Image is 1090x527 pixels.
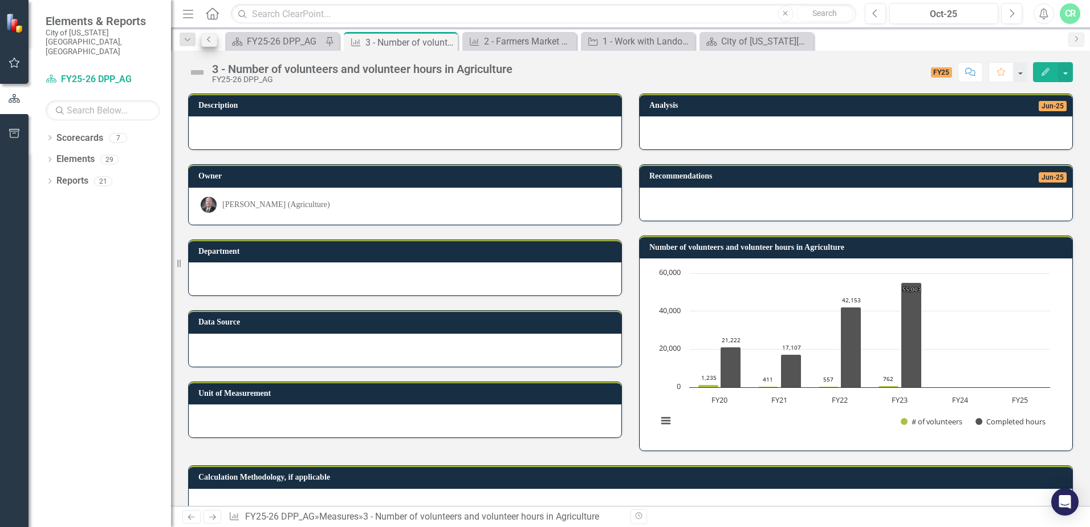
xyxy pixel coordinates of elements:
a: Scorecards [56,132,103,145]
text: 1,235 [701,374,717,382]
text: FY22 [832,395,848,405]
h3: Description [198,101,616,110]
div: 3 - Number of volunteers and volunteer hours in Agriculture [212,63,513,75]
input: Search Below... [46,100,160,120]
img: ClearPoint Strategy [6,13,26,33]
div: [PERSON_NAME] (Agriculture) [222,199,330,210]
h3: Recommendations [649,172,939,180]
div: FY25-26 DPP_AG [247,34,322,48]
text: FY21 [771,395,787,405]
text: FY24 [952,395,969,405]
path: FY22, 42,153. Completed hours. [841,307,861,388]
a: 2 - Farmers Market Sponsorship Revenue [465,34,574,48]
path: FY20, 1,235. # of volunteers. [698,385,719,388]
h3: Owner [198,172,616,180]
path: FY22, 557. # of volunteers. [819,387,839,388]
input: Search ClearPoint... [231,4,856,24]
div: 7 [109,133,127,143]
h3: Calculation Methodology, if applicable [198,473,1067,481]
div: FY25-26 DPP_AG [212,75,513,84]
div: 2 - Farmers Market Sponsorship Revenue [484,34,574,48]
a: 1 - Work with Landowners to Understand the Value of Agriculture Reserve Program (ARP) [584,34,692,48]
svg: Interactive chart [652,267,1056,439]
a: Measures [319,511,359,522]
text: 55,003 [902,285,921,293]
text: 0 [677,381,681,391]
button: View chart menu, Chart [658,413,674,429]
img: David Trimmer [201,197,217,213]
div: Oct-25 [893,7,994,21]
button: CR [1060,3,1080,24]
text: FY23 [892,395,908,405]
span: Jun-25 [1039,172,1067,183]
text: FY20 [711,395,727,405]
text: 20,000 [659,343,681,353]
div: City of [US_STATE][GEOGRAPHIC_DATA] [721,34,811,48]
text: 42,153 [842,296,861,304]
path: FY23, 762. # of volunteers. [878,386,899,388]
span: Elements & Reports [46,14,160,28]
div: 21 [94,176,112,186]
span: Jun-25 [1039,101,1067,111]
a: City of [US_STATE][GEOGRAPHIC_DATA] [702,34,811,48]
path: FY21, 411. # of volunteers. [758,387,779,388]
text: 40,000 [659,305,681,315]
button: Show Completed hours [975,416,1046,427]
h3: Department [198,247,616,256]
button: Oct-25 [889,3,998,24]
h3: Number of volunteers and volunteer hours in Agriculture [649,243,1067,252]
text: 762 [883,375,893,383]
a: Reports [56,175,88,188]
div: 29 [100,155,119,164]
text: 17,107 [782,343,801,351]
text: 411 [763,375,773,383]
div: 1 - Work with Landowners to Understand the Value of Agriculture Reserve Program (ARP) [603,34,692,48]
a: Elements [56,153,95,166]
img: Not Defined [188,63,206,82]
div: 3 - Number of volunteers and volunteer hours in Agriculture [363,511,599,522]
a: FY25-26 DPP_AG [228,34,322,48]
small: City of [US_STATE][GEOGRAPHIC_DATA], [GEOGRAPHIC_DATA] [46,28,160,56]
h3: Data Source [198,318,616,326]
a: FY25-26 DPP_AG [46,73,160,86]
text: 21,222 [722,336,741,344]
path: FY23, 55,003.2. Completed hours. [901,283,922,388]
span: Search [812,9,837,18]
span: FY25 [931,67,953,78]
h3: Analysis [649,101,862,110]
text: 60,000 [659,267,681,277]
text: 557 [823,375,833,383]
button: Search [796,6,853,22]
path: FY20, 21,222. Completed hours. [721,347,741,388]
button: Show # of volunteers [901,416,963,427]
div: » » [229,510,622,524]
path: FY21, 17,107. Completed hours. [781,355,802,388]
div: Open Intercom Messenger [1051,488,1079,516]
div: 3 - Number of volunteers and volunteer hours in Agriculture [365,35,455,50]
a: FY25-26 DPP_AG [245,511,315,522]
div: Chart. Highcharts interactive chart. [652,267,1060,439]
text: FY25 [1012,395,1028,405]
h3: Unit of Measurement [198,389,616,398]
